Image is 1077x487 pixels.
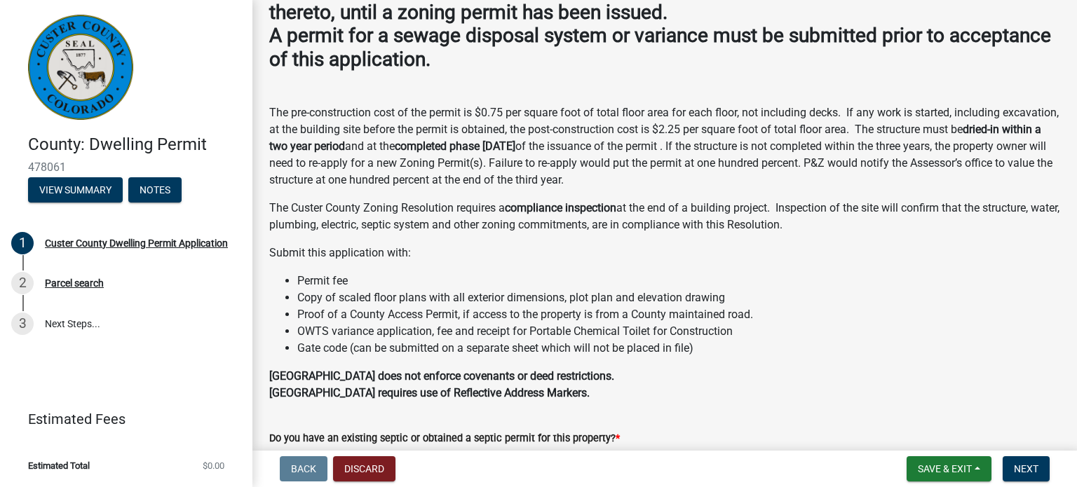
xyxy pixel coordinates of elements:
strong: compliance inspection [505,201,616,214]
span: Estimated Total [28,461,90,470]
li: Proof of a County Access Permit, if access to the property is from a County maintained road. [297,306,1060,323]
span: Back [291,463,316,474]
img: Custer County, Colorado [28,15,133,120]
p: The pre-construction cost of the permit is $0.75 per square foot of total floor area for each flo... [269,104,1060,188]
wm-modal-confirm: Summary [28,185,123,196]
div: 3 [11,313,34,335]
a: Estimated Fees [11,405,230,433]
wm-modal-confirm: Notes [128,185,182,196]
li: Gate code (can be submitted on a separate sheet which will not be placed in file) [297,340,1060,357]
li: OWTS variance application, fee and receipt for Portable Chemical Toilet for Construction [297,323,1060,340]
button: Save & Exit [907,456,991,481]
strong: [GEOGRAPHIC_DATA] requires use of Reflective Address Markers. [269,386,590,399]
strong: completed phase [DATE] [395,139,515,153]
button: Discard [333,456,395,481]
div: 1 [11,232,34,254]
button: Notes [128,177,182,203]
span: Next [1014,463,1038,474]
li: Copy of scaled floor plans with all exterior dimensions, plot plan and elevation drawing [297,289,1060,306]
h4: County: Dwelling Permit [28,135,241,155]
button: View Summary [28,177,123,203]
button: Back [280,456,327,481]
strong: [GEOGRAPHIC_DATA] does not enforce covenants or deed restrictions. [269,369,614,383]
p: Submit this application with: [269,245,1060,261]
span: Save & Exit [918,463,972,474]
strong: A permit for a sewage disposal system or variance must be submitted prior to acceptance of this a... [269,24,1051,71]
p: The Custer County Zoning Resolution requires a at the end of a building project. Inspection of th... [269,200,1060,233]
div: 2 [11,272,34,294]
label: Do you have an existing septic or obtained a septic permit for this property? [269,434,620,444]
div: Custer County Dwelling Permit Application [45,238,228,248]
div: Parcel search [45,278,104,288]
span: 478061 [28,160,224,174]
button: Next [1003,456,1050,481]
span: $0.00 [203,461,224,470]
li: Permit fee [297,273,1060,289]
